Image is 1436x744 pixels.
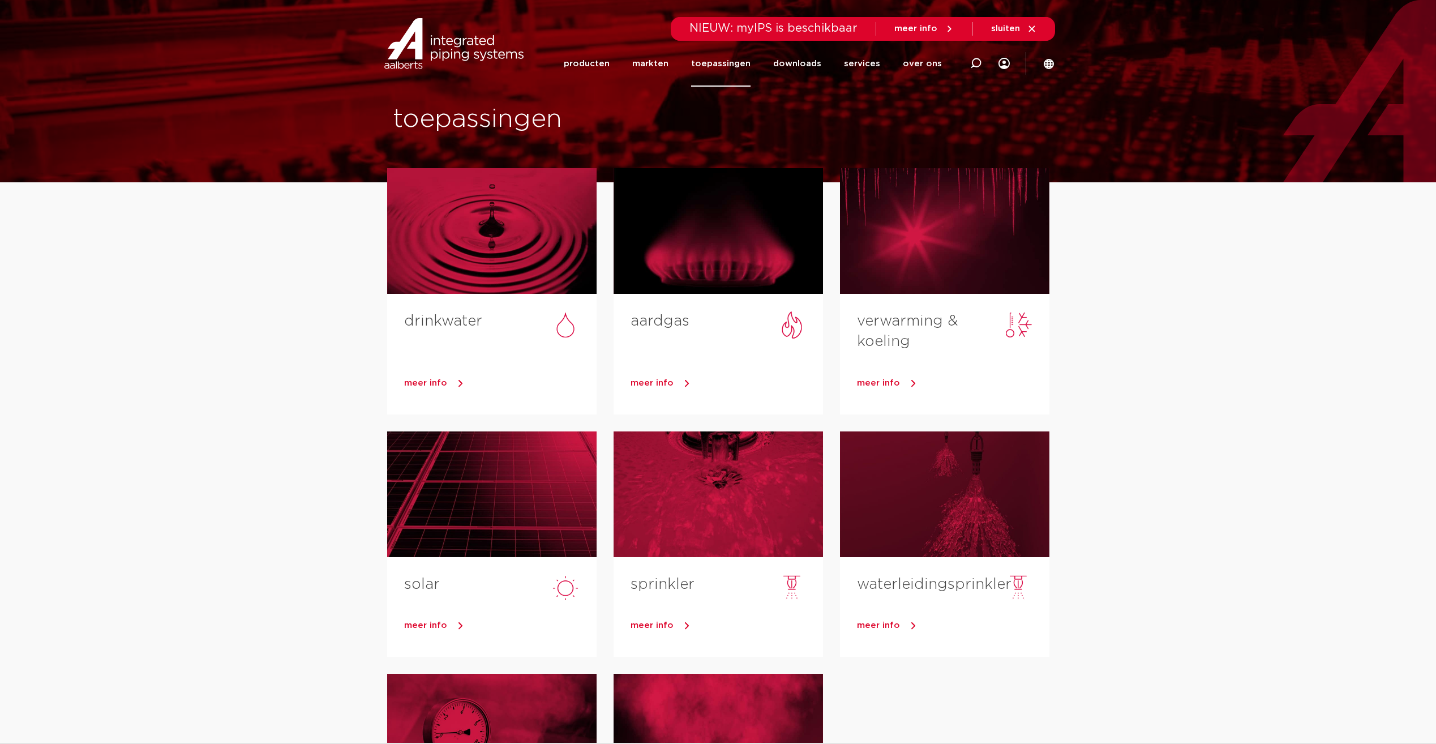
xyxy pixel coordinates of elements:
[857,314,958,349] a: verwarming & koeling
[903,41,942,87] a: over ons
[393,101,713,138] h1: toepassingen
[691,41,751,87] a: toepassingen
[632,41,668,87] a: markten
[631,621,674,630] span: meer info
[404,577,440,592] a: solar
[404,621,447,630] span: meer info
[857,379,900,387] span: meer info
[857,577,1011,592] a: waterleidingsprinkler
[689,23,858,34] span: NIEUW: myIPS is beschikbaar
[844,41,880,87] a: services
[564,41,942,87] nav: Menu
[991,24,1037,34] a: sluiten
[857,375,1049,392] a: meer info
[631,617,823,634] a: meer info
[991,24,1020,33] span: sluiten
[404,379,447,387] span: meer info
[857,621,900,630] span: meer info
[631,375,823,392] a: meer info
[404,617,597,634] a: meer info
[404,314,482,328] a: drinkwater
[773,41,821,87] a: downloads
[998,41,1010,87] div: my IPS
[894,24,954,34] a: meer info
[857,617,1049,634] a: meer info
[894,24,937,33] span: meer info
[631,314,689,328] a: aardgas
[564,41,610,87] a: producten
[404,375,597,392] a: meer info
[631,577,695,592] a: sprinkler
[631,379,674,387] span: meer info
